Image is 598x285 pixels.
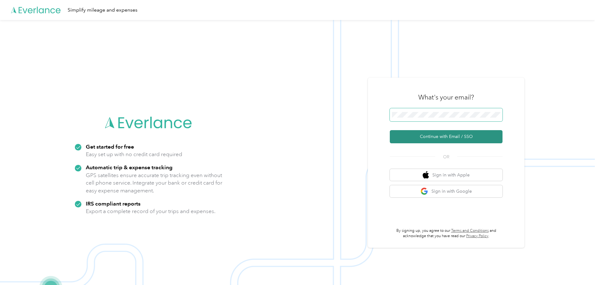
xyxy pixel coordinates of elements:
[390,169,503,181] button: apple logoSign in with Apple
[86,171,223,195] p: GPS satellites ensure accurate trip tracking even without cell phone service. Integrate your bank...
[466,234,488,238] a: Privacy Policy
[86,207,215,215] p: Export a complete record of your trips and expenses.
[420,187,428,195] img: google logo
[86,150,182,158] p: Easy set up with no credit card required
[435,154,457,160] span: OR
[423,171,429,179] img: apple logo
[451,228,489,233] a: Terms and Conditions
[86,143,134,150] strong: Get started for free
[86,164,173,170] strong: Automatic trip & expense tracking
[86,200,141,207] strong: IRS compliant reports
[390,185,503,197] button: google logoSign in with Google
[68,6,137,14] div: Simplify mileage and expenses
[390,228,503,239] p: By signing up, you agree to our and acknowledge that you have read our .
[418,93,474,102] h3: What's your email?
[390,130,503,143] button: Continue with Email / SSO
